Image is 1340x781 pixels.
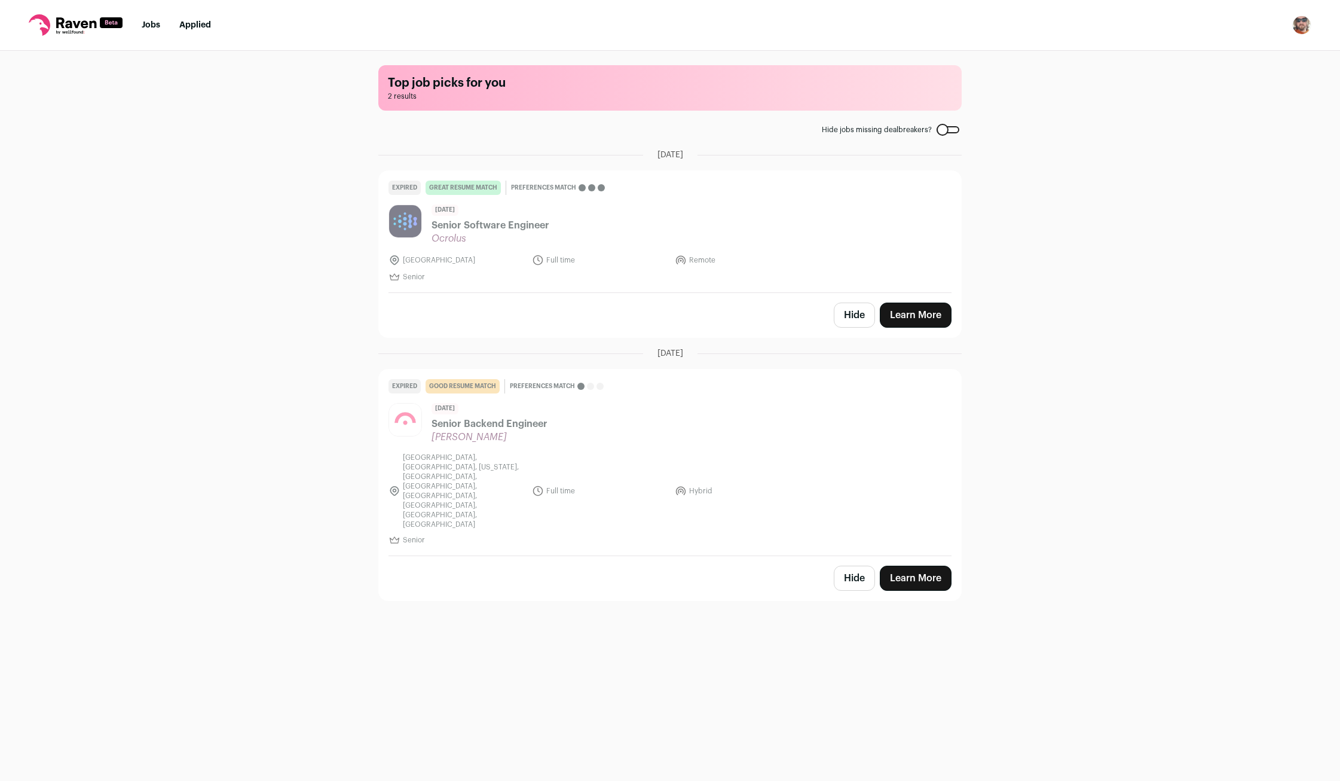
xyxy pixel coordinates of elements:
[426,181,501,195] div: great resume match
[388,453,525,529] li: [GEOGRAPHIC_DATA], [GEOGRAPHIC_DATA], [US_STATE], [GEOGRAPHIC_DATA], [GEOGRAPHIC_DATA], [GEOGRAPH...
[388,271,525,283] li: Senior
[388,181,421,195] div: Expired
[432,403,458,414] span: [DATE]
[511,182,576,194] span: Preferences match
[1292,16,1311,35] img: 2831418-medium_jpg
[532,254,668,266] li: Full time
[532,453,668,529] li: Full time
[426,379,500,393] div: good resume match
[142,21,160,29] a: Jobs
[880,303,952,328] a: Learn More
[822,125,932,135] span: Hide jobs missing dealbreakers?
[388,379,421,393] div: Expired
[657,347,683,359] span: [DATE]
[389,205,421,237] img: 0d7b8d9a3b577bd6c2caada355c5447f3f819241826a91b1594fa99c421327aa.jpg
[379,370,961,556] a: Expired good resume match Preferences match [DATE] Senior Backend Engineer [PERSON_NAME] [GEOGRAP...
[389,404,421,436] img: 639be4ab180aec7d43c2b11cea2de9f151628a85fdc1a3c95fb37b67b055c37a.jpg
[834,303,875,328] button: Hide
[432,233,549,245] span: Ocrolus
[880,566,952,591] a: Learn More
[657,149,683,161] span: [DATE]
[675,254,811,266] li: Remote
[388,254,525,266] li: [GEOGRAPHIC_DATA]
[432,417,547,431] span: Senior Backend Engineer
[1292,16,1311,35] button: Open dropdown
[179,21,211,29] a: Applied
[432,205,458,216] span: [DATE]
[675,453,811,529] li: Hybrid
[834,566,875,591] button: Hide
[432,218,549,233] span: Senior Software Engineer
[388,534,525,546] li: Senior
[388,91,952,101] span: 2 results
[510,380,575,392] span: Preferences match
[379,171,961,292] a: Expired great resume match Preferences match [DATE] Senior Software Engineer Ocrolus [GEOGRAPHIC_...
[388,75,952,91] h1: Top job picks for you
[432,431,547,443] span: [PERSON_NAME]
